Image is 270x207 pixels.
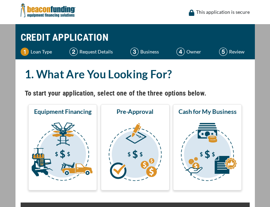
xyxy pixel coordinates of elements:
img: Equipment Financing [30,118,96,187]
h4: To start your application, select one of the three options below. [25,87,246,99]
button: Pre-Approval [101,104,170,190]
p: Request Details [79,48,113,56]
p: Review [229,48,245,56]
p: Owner [186,48,201,56]
img: Step 5 [219,48,227,56]
img: Cash for My Business [174,118,240,187]
img: lock icon to convery security [189,10,194,16]
button: Equipment Financing [28,104,97,190]
img: Pre-Approval [102,118,168,187]
img: Step 4 [176,48,185,56]
p: This application is secure [196,8,250,16]
h2: 1. What Are You Looking For? [25,66,246,82]
img: Step 2 [69,48,78,56]
span: Equipment Financing [34,107,91,116]
button: Cash for My Business [173,104,242,190]
p: Loan Type [31,48,52,56]
span: Cash for My Business [179,107,237,116]
img: Step 1 [21,48,29,56]
img: Step 3 [130,48,139,56]
h1: CREDIT APPLICATION [21,28,250,48]
span: Pre-Approval [117,107,153,116]
p: Business [140,48,159,56]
